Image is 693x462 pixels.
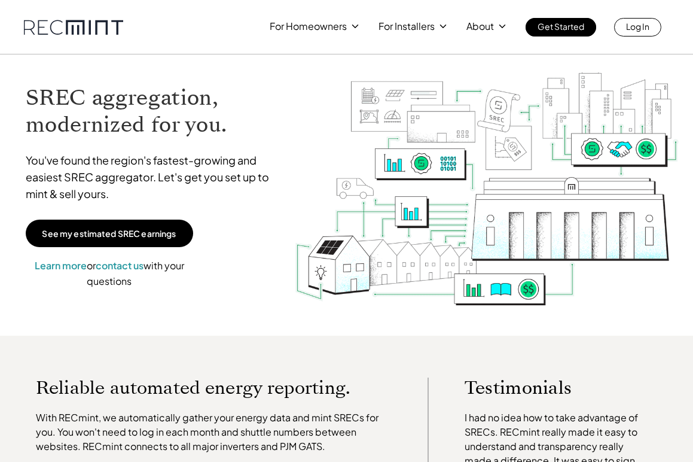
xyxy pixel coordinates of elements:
[26,84,283,138] h1: SREC aggregation, modernized for you.
[26,152,283,202] p: You've found the region's fastest-growing and easiest SREC aggregator. Let's get you set up to mi...
[270,18,347,35] p: For Homeowners
[466,18,494,35] p: About
[465,378,643,399] p: Testimonials
[96,259,144,272] a: contact us
[526,18,596,37] a: Get Started
[378,18,435,35] p: For Installers
[36,411,392,454] p: With RECmint, we automatically gather your energy data and mint SRECs for you. You won't need to ...
[42,228,176,239] p: See my estimated SREC earnings
[626,18,649,35] p: Log In
[294,37,679,346] img: RECmint value cycle
[36,378,392,399] p: Reliable automated energy reporting.
[538,18,584,35] p: Get Started
[35,259,87,272] a: Learn more
[26,220,193,247] a: See my estimated SREC earnings
[614,18,661,37] a: Log In
[26,258,193,288] p: or with your questions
